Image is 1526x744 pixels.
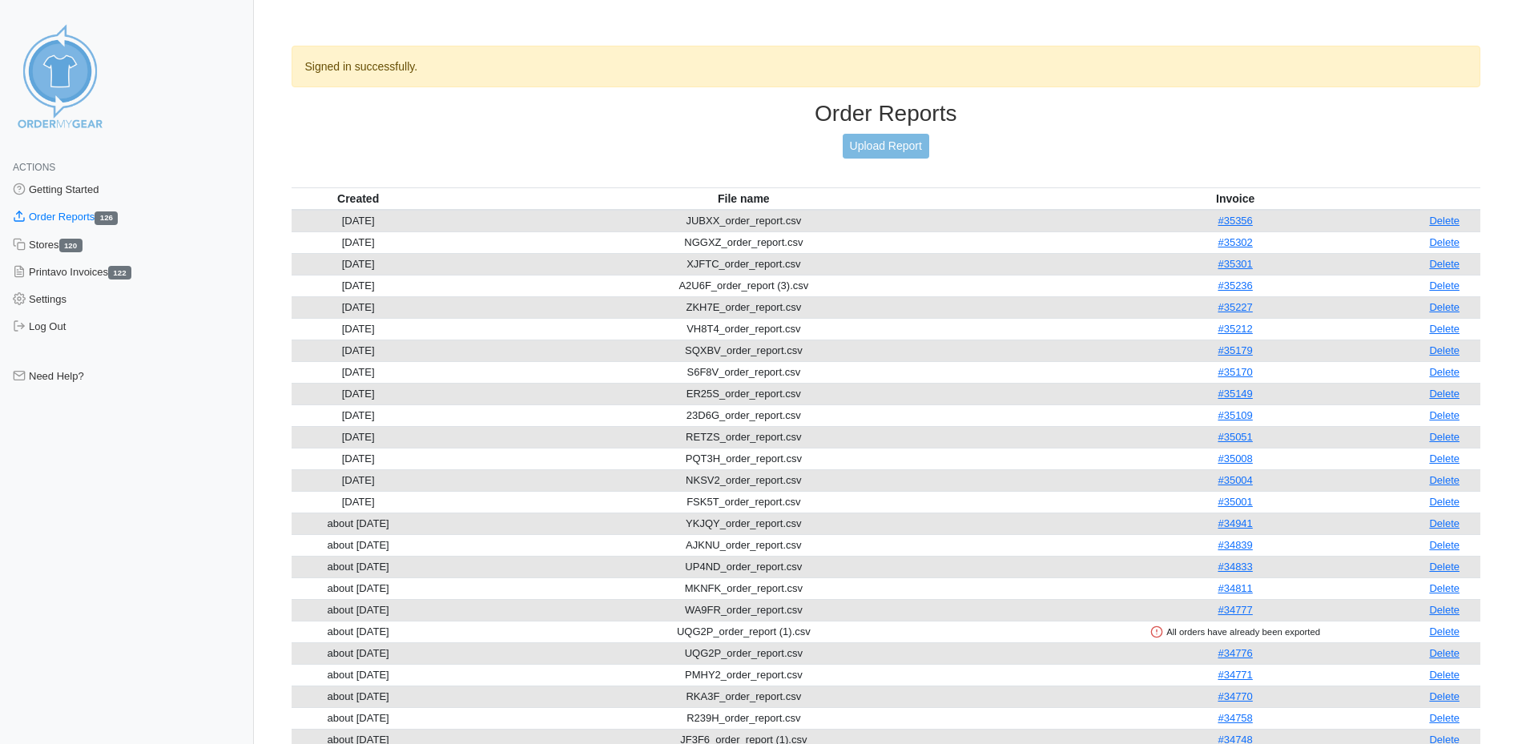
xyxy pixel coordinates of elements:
a: Delete [1429,409,1460,421]
th: File name [425,187,1062,210]
td: A2U6F_order_report (3).csv [425,275,1062,296]
a: Delete [1429,712,1460,724]
a: #34941 [1218,517,1252,529]
span: 126 [95,211,118,225]
a: Delete [1429,215,1460,227]
a: #34811 [1218,582,1252,594]
td: S6F8V_order_report.csv [425,361,1062,383]
td: about [DATE] [292,664,425,686]
a: #35109 [1218,409,1252,421]
a: Delete [1429,474,1460,486]
td: [DATE] [292,318,425,340]
a: Delete [1429,236,1460,248]
a: #35236 [1218,280,1252,292]
td: FSK5T_order_report.csv [425,491,1062,513]
td: 23D6G_order_report.csv [425,404,1062,426]
a: #35227 [1218,301,1252,313]
td: about [DATE] [292,513,425,534]
td: WA9FR_order_report.csv [425,599,1062,621]
a: Delete [1429,452,1460,464]
td: MKNFK_order_report.csv [425,577,1062,599]
td: UQG2P_order_report.csv [425,642,1062,664]
a: Delete [1429,258,1460,270]
a: Delete [1429,323,1460,335]
td: ZKH7E_order_report.csv [425,296,1062,318]
td: [DATE] [292,340,425,361]
a: #35051 [1218,431,1252,443]
td: UQG2P_order_report (1).csv [425,621,1062,642]
td: about [DATE] [292,707,425,729]
a: Delete [1429,301,1460,313]
a: Delete [1429,669,1460,681]
h3: Order Reports [292,100,1481,127]
td: [DATE] [292,210,425,232]
td: VH8T4_order_report.csv [425,318,1062,340]
a: #35149 [1218,388,1252,400]
td: [DATE] [292,296,425,318]
td: about [DATE] [292,534,425,556]
a: #35008 [1218,452,1252,464]
a: Delete [1429,625,1460,637]
a: #35004 [1218,474,1252,486]
a: #34770 [1218,690,1252,702]
td: [DATE] [292,253,425,275]
a: Delete [1429,539,1460,551]
td: JUBXX_order_report.csv [425,210,1062,232]
div: Signed in successfully. [292,46,1481,87]
a: #34833 [1218,561,1252,573]
td: [DATE] [292,426,425,448]
td: about [DATE] [292,599,425,621]
a: Upload Report [843,134,929,159]
td: PQT3H_order_report.csv [425,448,1062,469]
td: PMHY2_order_report.csv [425,664,1062,686]
td: UP4ND_order_report.csv [425,556,1062,577]
span: 122 [108,266,131,280]
td: [DATE] [292,448,425,469]
a: Delete [1429,431,1460,443]
a: #35179 [1218,344,1252,356]
a: #35356 [1218,215,1252,227]
a: Delete [1429,647,1460,659]
td: XJFTC_order_report.csv [425,253,1062,275]
a: #34777 [1218,604,1252,616]
a: Delete [1429,496,1460,508]
td: NKSV2_order_report.csv [425,469,1062,491]
td: [DATE] [292,404,425,426]
a: #34771 [1218,669,1252,681]
a: Delete [1429,280,1460,292]
td: YKJQY_order_report.csv [425,513,1062,534]
a: Delete [1429,517,1460,529]
td: [DATE] [292,361,425,383]
td: [DATE] [292,275,425,296]
td: SQXBV_order_report.csv [425,340,1062,361]
th: Created [292,187,425,210]
th: Invoice [1062,187,1408,210]
td: about [DATE] [292,577,425,599]
td: about [DATE] [292,642,425,664]
td: RKA3F_order_report.csv [425,686,1062,707]
span: Actions [13,162,55,173]
span: 120 [59,239,83,252]
td: [DATE] [292,469,425,491]
a: #35001 [1218,496,1252,508]
a: #35301 [1218,258,1252,270]
td: AJKNU_order_report.csv [425,534,1062,556]
a: #35212 [1218,323,1252,335]
a: Delete [1429,582,1460,594]
a: Delete [1429,690,1460,702]
td: RETZS_order_report.csv [425,426,1062,448]
a: #35302 [1218,236,1252,248]
a: #35170 [1218,366,1252,378]
td: about [DATE] [292,621,425,642]
td: [DATE] [292,491,425,513]
a: #34839 [1218,539,1252,551]
td: [DATE] [292,231,425,253]
td: about [DATE] [292,556,425,577]
div: All orders have already been exported [1065,625,1405,639]
a: Delete [1429,561,1460,573]
td: NGGXZ_order_report.csv [425,231,1062,253]
a: Delete [1429,604,1460,616]
td: ER25S_order_report.csv [425,383,1062,404]
a: #34758 [1218,712,1252,724]
a: Delete [1429,388,1460,400]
